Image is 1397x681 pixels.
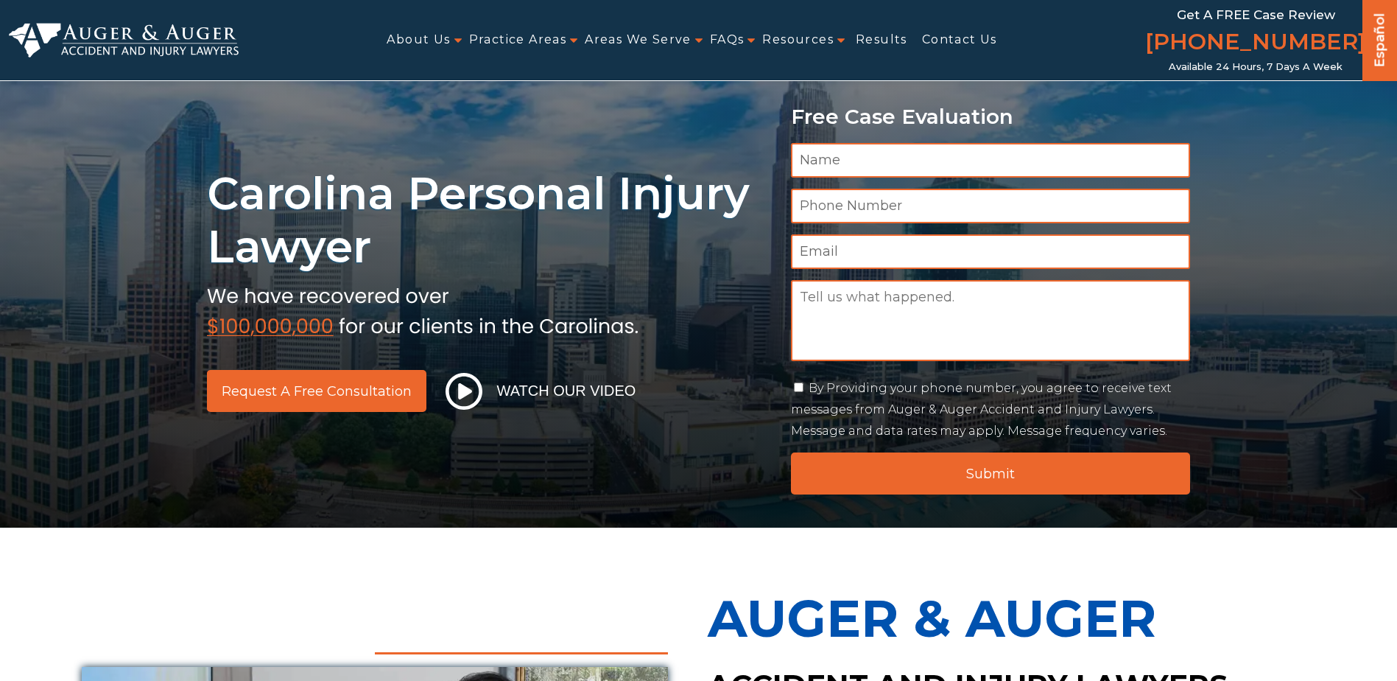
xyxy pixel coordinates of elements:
[1169,61,1343,73] span: Available 24 Hours, 7 Days a Week
[708,572,1316,665] p: Auger & Auger
[207,167,773,273] h1: Carolina Personal Injury Lawyer
[856,24,907,57] a: Results
[791,143,1191,178] input: Name
[710,24,745,57] a: FAQs
[791,453,1191,495] input: Submit
[922,24,997,57] a: Contact Us
[207,281,638,337] img: sub text
[791,189,1191,223] input: Phone Number
[207,370,426,412] a: Request a Free Consultation
[1177,7,1335,22] span: Get a FREE Case Review
[791,234,1191,269] input: Email
[441,372,641,411] button: Watch Our Video
[791,381,1172,438] label: By Providing your phone number, you agree to receive text messages from Auger & Auger Accident an...
[762,24,834,57] a: Resources
[9,23,239,58] img: Auger & Auger Accident and Injury Lawyers Logo
[585,24,692,57] a: Areas We Serve
[791,105,1191,128] p: Free Case Evaluation
[387,24,450,57] a: About Us
[1145,26,1366,61] a: [PHONE_NUMBER]
[222,385,412,398] span: Request a Free Consultation
[469,24,567,57] a: Practice Areas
